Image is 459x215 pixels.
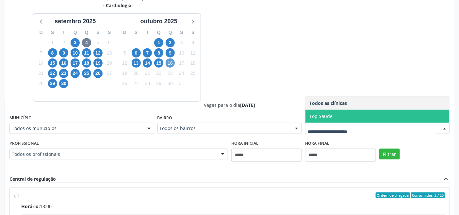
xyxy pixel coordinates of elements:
[59,38,68,47] span: terça-feira, 2 de setembro de 2025
[309,100,347,106] span: Todos as clínicas
[142,27,153,38] div: T
[119,27,130,38] div: D
[132,58,141,68] span: segunda-feira, 13 de outubro de 2025
[177,38,186,47] span: sexta-feira, 3 de outubro de 2025
[177,48,186,58] span: sexta-feira, 10 de outubro de 2025
[176,27,188,38] div: S
[21,203,445,210] div: 13:00
[71,48,80,58] span: quarta-feira, 10 de setembro de 2025
[138,17,180,26] div: outubro 2025
[165,27,176,38] div: Q
[154,58,163,68] span: quarta-feira, 15 de outubro de 2025
[92,27,104,38] div: S
[59,79,68,88] span: terça-feira, 30 de setembro de 2025
[9,175,56,183] div: Central de regulação
[132,69,141,78] span: segunda-feira, 20 de outubro de 2025
[132,79,141,88] span: segunda-feira, 27 de outubro de 2025
[48,48,57,58] span: segunda-feira, 8 de setembro de 2025
[154,69,163,78] span: quarta-feira, 22 de outubro de 2025
[120,79,129,88] span: domingo, 26 de outubro de 2025
[37,48,46,58] span: domingo, 7 de setembro de 2025
[59,58,68,68] span: terça-feira, 16 de setembro de 2025
[9,102,450,108] div: Vagas para o dia
[105,58,114,68] span: sábado, 20 de setembro de 2025
[59,48,68,58] span: terça-feira, 9 de setembro de 2025
[157,113,172,123] label: Bairro
[82,48,91,58] span: quinta-feira, 11 de setembro de 2025
[231,139,258,149] label: Hora inicial
[309,113,333,119] span: Top Saude
[189,38,198,47] span: sábado, 4 de outubro de 2025
[9,139,39,149] label: Profissional
[166,79,175,88] span: quinta-feira, 30 de outubro de 2025
[12,151,215,157] span: Todos os profissionais
[177,79,186,88] span: sexta-feira, 31 de outubro de 2025
[143,79,152,88] span: terça-feira, 28 de outubro de 2025
[189,48,198,58] span: sábado, 11 de outubro de 2025
[71,58,80,68] span: quarta-feira, 17 de setembro de 2025
[166,48,175,58] span: quinta-feira, 9 de outubro de 2025
[47,27,58,38] div: S
[71,38,80,47] span: quarta-feira, 3 de setembro de 2025
[9,113,32,123] label: Município
[189,58,198,68] span: sábado, 18 de outubro de 2025
[93,58,103,68] span: sexta-feira, 19 de setembro de 2025
[166,38,175,47] span: quinta-feira, 2 de outubro de 2025
[143,69,152,78] span: terça-feira, 21 de outubro de 2025
[177,69,186,78] span: sexta-feira, 24 de outubro de 2025
[71,69,80,78] span: quarta-feira, 24 de setembro de 2025
[82,38,91,47] span: quinta-feira, 4 de setembro de 2025
[189,69,198,78] span: sábado, 25 de outubro de 2025
[411,192,445,198] span: Consumidos: 2 / 20
[37,69,46,78] span: domingo, 21 de setembro de 2025
[166,58,175,68] span: quinta-feira, 16 de outubro de 2025
[154,79,163,88] span: quarta-feira, 29 de outubro de 2025
[160,125,289,132] span: Todos os bairros
[130,27,142,38] div: S
[48,38,57,47] span: segunda-feira, 1 de setembro de 2025
[379,149,400,160] button: Filtrar
[93,69,103,78] span: sexta-feira, 26 de setembro de 2025
[376,192,410,198] span: Ordem de chegada
[177,58,186,68] span: sexta-feira, 17 de outubro de 2025
[82,58,91,68] span: quinta-feira, 18 de setembro de 2025
[48,79,57,88] span: segunda-feira, 29 de setembro de 2025
[104,27,115,38] div: S
[81,27,92,38] div: Q
[37,79,46,88] span: domingo, 28 de setembro de 2025
[58,27,70,38] div: T
[93,38,103,47] span: sexta-feira, 5 de setembro de 2025
[305,139,329,149] label: Hora final
[35,27,47,38] div: D
[105,48,114,58] span: sábado, 13 de setembro de 2025
[12,125,141,132] span: Todos os municípios
[48,69,57,78] span: segunda-feira, 22 de setembro de 2025
[166,69,175,78] span: quinta-feira, 23 de outubro de 2025
[120,58,129,68] span: domingo, 12 de outubro de 2025
[120,69,129,78] span: domingo, 19 de outubro de 2025
[82,69,91,78] span: quinta-feira, 25 de setembro de 2025
[59,69,68,78] span: terça-feira, 23 de setembro de 2025
[120,48,129,58] span: domingo, 5 de outubro de 2025
[143,58,152,68] span: terça-feira, 14 de outubro de 2025
[48,58,57,68] span: segunda-feira, 15 de setembro de 2025
[70,27,81,38] div: Q
[154,38,163,47] span: quarta-feira, 1 de outubro de 2025
[143,48,152,58] span: terça-feira, 7 de outubro de 2025
[105,69,114,78] span: sábado, 27 de setembro de 2025
[37,58,46,68] span: domingo, 14 de setembro de 2025
[93,48,103,58] span: sexta-feira, 12 de setembro de 2025
[21,203,40,209] span: Horário:
[443,175,450,183] i: expand_less
[154,48,163,58] span: quarta-feira, 8 de outubro de 2025
[105,38,114,47] span: sábado, 6 de setembro de 2025
[153,27,165,38] div: Q
[81,2,153,9] div: - Cardiologia
[52,17,98,26] div: setembro 2025
[132,48,141,58] span: segunda-feira, 6 de outubro de 2025
[187,27,199,38] div: S
[240,102,255,108] span: [DATE]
